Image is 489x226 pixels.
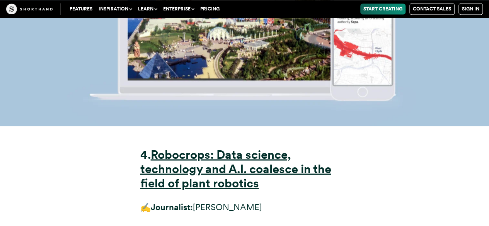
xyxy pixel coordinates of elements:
[151,202,193,212] strong: Journalist:
[458,3,483,15] a: Sign in
[409,3,455,15] a: Contact Sales
[197,3,223,14] a: Pricing
[140,200,349,214] p: ✍️ [PERSON_NAME]
[66,3,95,14] a: Features
[95,3,135,14] button: Inspiration
[140,147,151,161] strong: 4.
[6,3,53,14] img: The Craft
[140,147,331,190] a: Robocrops: Data science, technology and A.I. coalesce in the field of plant robotics
[135,3,160,14] button: Learn
[160,3,197,14] button: Enterprise
[360,3,406,14] a: Start Creating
